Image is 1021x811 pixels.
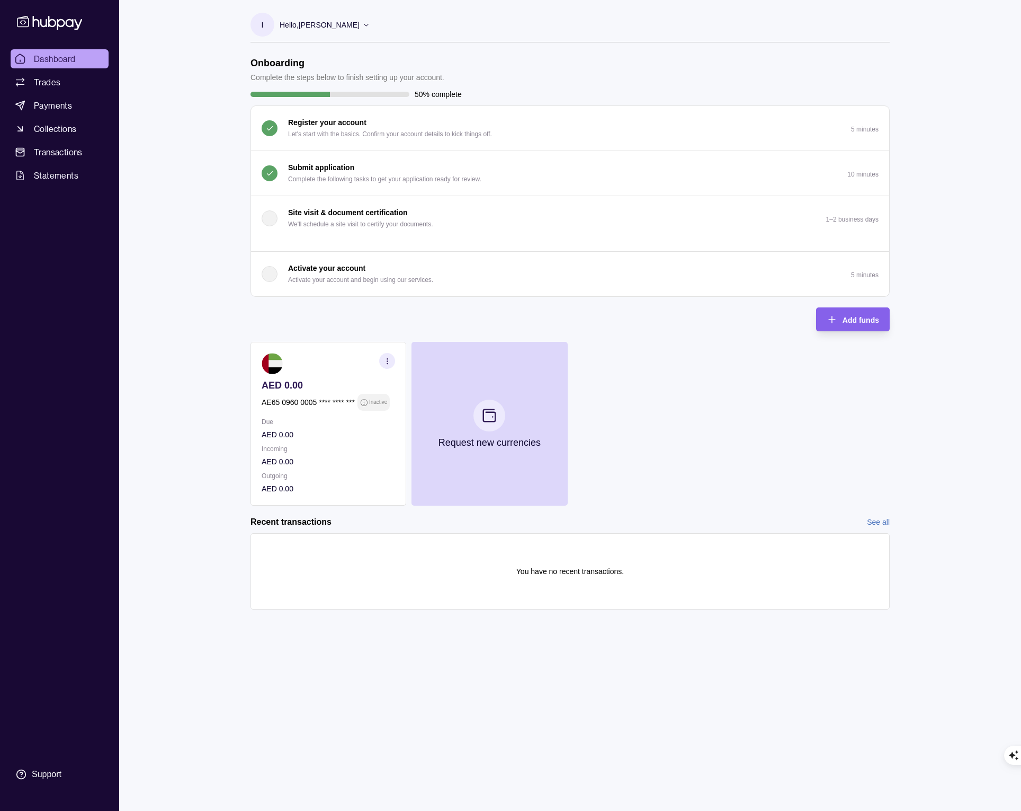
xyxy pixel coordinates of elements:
p: Complete the steps below to finish setting up your account. [250,72,444,83]
p: 10 minutes [847,171,879,178]
a: Transactions [11,143,109,162]
a: Dashboard [11,49,109,68]
button: Request new currencies [411,342,567,506]
div: Support [32,769,61,780]
p: 5 minutes [851,126,879,133]
p: Complete the following tasks to get your application ready for review. [288,173,481,185]
h2: Recent transactions [250,516,332,528]
a: Payments [11,96,109,115]
p: Hello, [PERSON_NAME] [280,19,360,31]
p: AED 0.00 [262,380,395,391]
p: Let's start with the basics. Confirm your account details to kick things off. [288,128,492,140]
p: 1–2 business days [826,216,879,223]
button: Submit application Complete the following tasks to get your application ready for review.10 minutes [251,151,889,196]
p: Inactive [369,396,387,408]
a: Trades [11,73,109,92]
p: Submit application [288,162,354,173]
a: See all [867,516,890,528]
p: AED 0.00 [262,456,395,468]
a: Collections [11,119,109,138]
h1: Onboarding [250,57,444,69]
p: 50% complete [415,89,462,100]
button: Site visit & document certification We'll schedule a site visit to certify your documents.1–2 bus... [251,196,889,241]
p: Incoming [262,443,395,455]
span: Payments [34,99,72,112]
p: AED 0.00 [262,483,395,495]
button: Register your account Let's start with the basics. Confirm your account details to kick things of... [251,106,889,151]
span: Transactions [34,146,83,158]
span: Trades [34,76,60,89]
button: Activate your account Activate your account and begin using our services.5 minutes [251,252,889,296]
span: Statements [34,169,78,182]
p: Site visit & document certification [288,207,408,218]
img: ae [262,353,283,374]
p: You have no recent transactions. [516,566,624,577]
a: Statements [11,166,109,185]
button: Add funds [816,307,890,331]
span: Dashboard [34,52,76,65]
p: 5 minutes [851,271,879,279]
p: AED 0.00 [262,429,395,440]
p: Outgoing [262,470,395,482]
div: Site visit & document certification We'll schedule a site visit to certify your documents.1–2 bus... [251,241,889,251]
a: Support [11,763,109,786]
span: Add funds [843,316,879,324]
p: I [262,19,264,31]
p: We'll schedule a site visit to certify your documents. [288,218,433,230]
p: Request new currencies [438,437,541,448]
p: Register your account [288,117,366,128]
span: Collections [34,122,76,135]
p: Activate your account and begin using our services. [288,274,433,286]
p: Due [262,416,395,428]
p: Activate your account [288,262,365,274]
